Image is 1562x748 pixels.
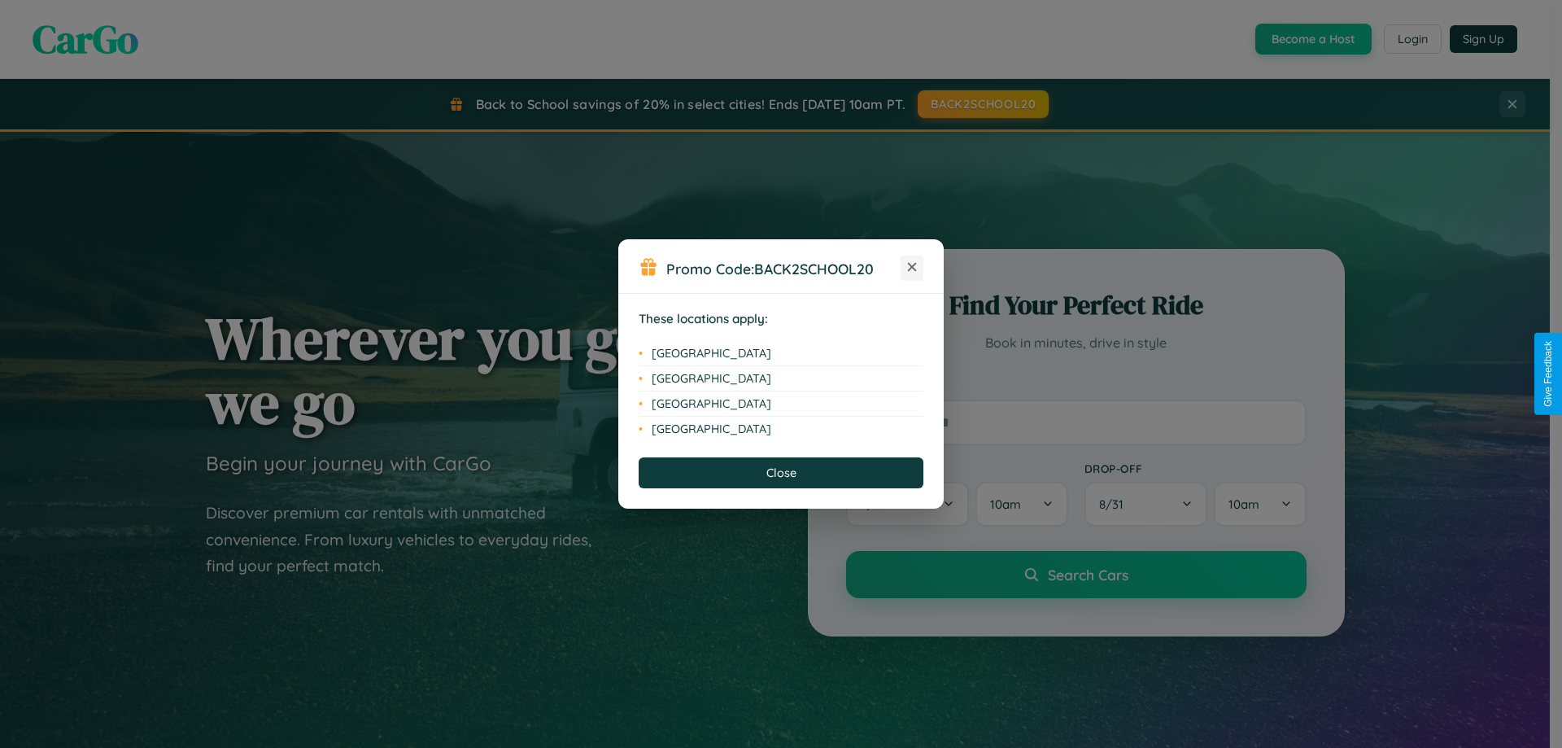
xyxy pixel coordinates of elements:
li: [GEOGRAPHIC_DATA] [639,417,923,441]
li: [GEOGRAPHIC_DATA] [639,341,923,366]
strong: These locations apply: [639,311,768,326]
button: Close [639,457,923,488]
li: [GEOGRAPHIC_DATA] [639,391,923,417]
h3: Promo Code: [666,260,901,278]
li: [GEOGRAPHIC_DATA] [639,366,923,391]
b: BACK2SCHOOL20 [754,260,874,278]
div: Give Feedback [1542,341,1554,407]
